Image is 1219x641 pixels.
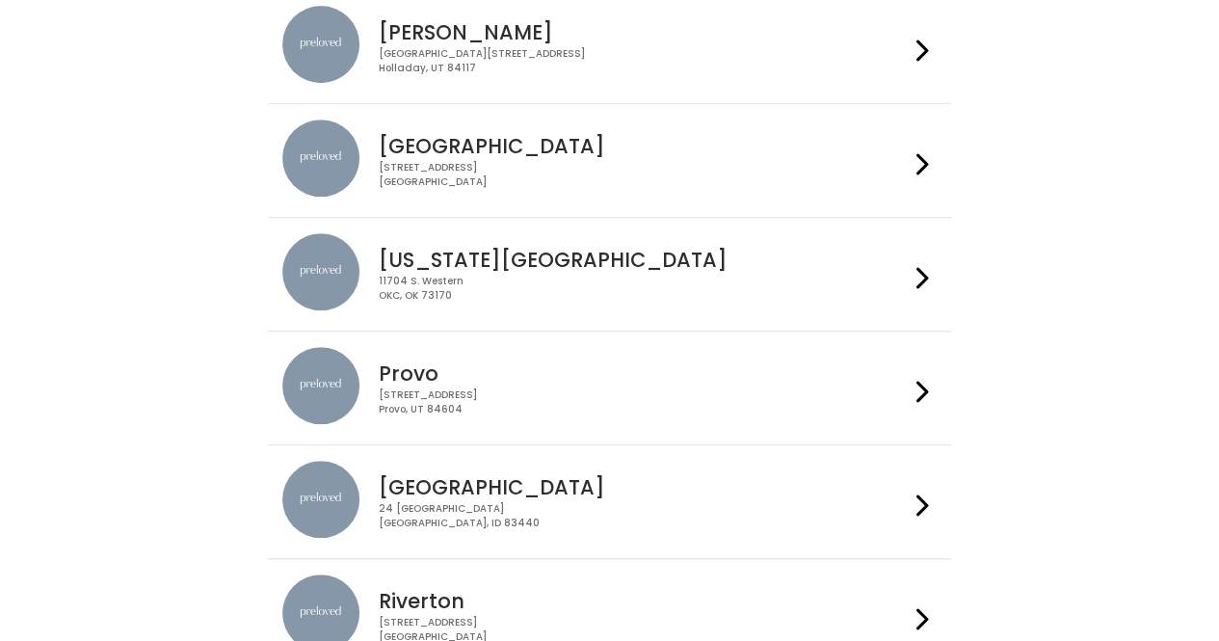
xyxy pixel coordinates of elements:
img: preloved location [282,347,359,424]
div: [GEOGRAPHIC_DATA][STREET_ADDRESS] Holladay, UT 84117 [379,47,909,75]
a: preloved location [PERSON_NAME] [GEOGRAPHIC_DATA][STREET_ADDRESS]Holladay, UT 84117 [282,6,937,88]
h4: Provo [379,362,909,385]
h4: [PERSON_NAME] [379,21,909,43]
img: preloved location [282,6,359,83]
div: 24 [GEOGRAPHIC_DATA] [GEOGRAPHIC_DATA], ID 83440 [379,502,909,530]
div: [STREET_ADDRESS] Provo, UT 84604 [379,388,909,416]
img: preloved location [282,461,359,538]
div: 11704 S. Western OKC, OK 73170 [379,275,909,303]
a: preloved location Provo [STREET_ADDRESS]Provo, UT 84604 [282,347,937,429]
h4: [GEOGRAPHIC_DATA] [379,476,909,498]
div: [STREET_ADDRESS] [GEOGRAPHIC_DATA] [379,161,909,189]
h4: Riverton [379,590,909,612]
h4: [GEOGRAPHIC_DATA] [379,135,909,157]
img: preloved location [282,120,359,197]
a: preloved location [GEOGRAPHIC_DATA] 24 [GEOGRAPHIC_DATA][GEOGRAPHIC_DATA], ID 83440 [282,461,937,543]
a: preloved location [GEOGRAPHIC_DATA] [STREET_ADDRESS][GEOGRAPHIC_DATA] [282,120,937,201]
img: preloved location [282,233,359,310]
h4: [US_STATE][GEOGRAPHIC_DATA] [379,249,909,271]
a: preloved location [US_STATE][GEOGRAPHIC_DATA] 11704 S. WesternOKC, OK 73170 [282,233,937,315]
